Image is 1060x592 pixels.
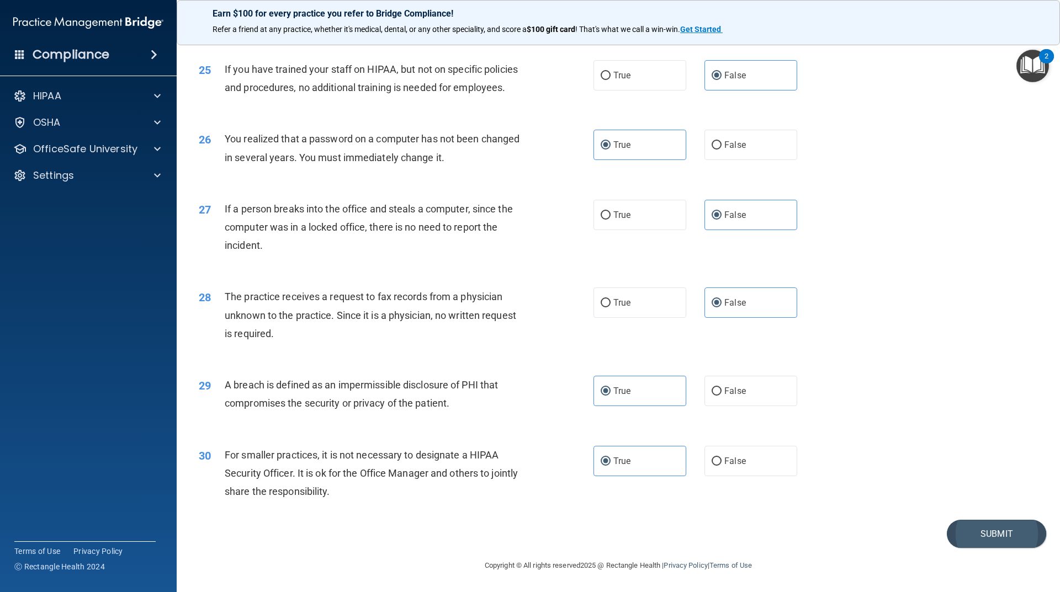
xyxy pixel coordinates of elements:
img: PMB logo [13,12,163,34]
input: True [601,72,611,80]
span: True [613,456,630,466]
span: True [613,140,630,150]
input: False [712,211,722,220]
span: True [613,297,630,308]
input: True [601,211,611,220]
input: False [712,457,722,466]
h4: Compliance [33,47,109,62]
span: Ⓒ Rectangle Health 2024 [14,561,105,572]
p: OfficeSafe University [33,142,137,156]
input: True [601,457,611,466]
span: You realized that a password on a computer has not been changed in several years. You must immedi... [225,133,520,163]
span: If a person breaks into the office and steals a computer, since the computer was in a locked offi... [225,203,513,251]
span: For smaller practices, it is not necessary to designate a HIPAA Security Officer. It is ok for th... [225,449,518,497]
button: Open Resource Center, 2 new notifications [1016,50,1049,82]
div: 2 [1045,56,1048,71]
input: True [601,299,611,307]
span: 29 [199,379,211,392]
a: HIPAA [13,89,161,103]
a: Get Started [680,25,723,34]
p: Settings [33,169,74,182]
span: True [613,386,630,396]
a: Privacy Policy [664,561,707,569]
a: Terms of Use [14,546,60,557]
input: False [712,299,722,307]
input: True [601,141,611,150]
span: False [724,140,746,150]
span: False [724,70,746,81]
span: If you have trained your staff on HIPAA, but not on specific policies and procedures, no addition... [225,63,518,93]
span: False [724,386,746,396]
button: Submit [947,520,1046,548]
input: False [712,72,722,80]
a: Privacy Policy [73,546,123,557]
a: OfficeSafe University [13,142,161,156]
span: False [724,456,746,466]
span: True [613,210,630,220]
span: 26 [199,133,211,146]
span: ! That's what we call a win-win. [575,25,680,34]
strong: Get Started [680,25,721,34]
input: False [712,387,722,396]
span: 25 [199,63,211,77]
span: The practice receives a request to fax records from a physician unknown to the practice. Since it... [225,291,516,339]
span: 27 [199,203,211,216]
span: 30 [199,449,211,462]
p: HIPAA [33,89,61,103]
span: A breach is defined as an impermissible disclosure of PHI that compromises the security or privac... [225,379,498,409]
a: Terms of Use [709,561,752,569]
a: Settings [13,169,161,182]
p: Earn $100 for every practice you refer to Bridge Compliance! [213,8,1024,19]
p: OSHA [33,116,61,129]
input: True [601,387,611,396]
span: Refer a friend at any practice, whether it's medical, dental, or any other speciality, and score a [213,25,527,34]
span: False [724,210,746,220]
input: False [712,141,722,150]
span: False [724,297,746,308]
span: 28 [199,291,211,304]
span: True [613,70,630,81]
a: OSHA [13,116,161,129]
strong: $100 gift card [527,25,575,34]
div: Copyright © All rights reserved 2025 @ Rectangle Health | | [417,548,820,583]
